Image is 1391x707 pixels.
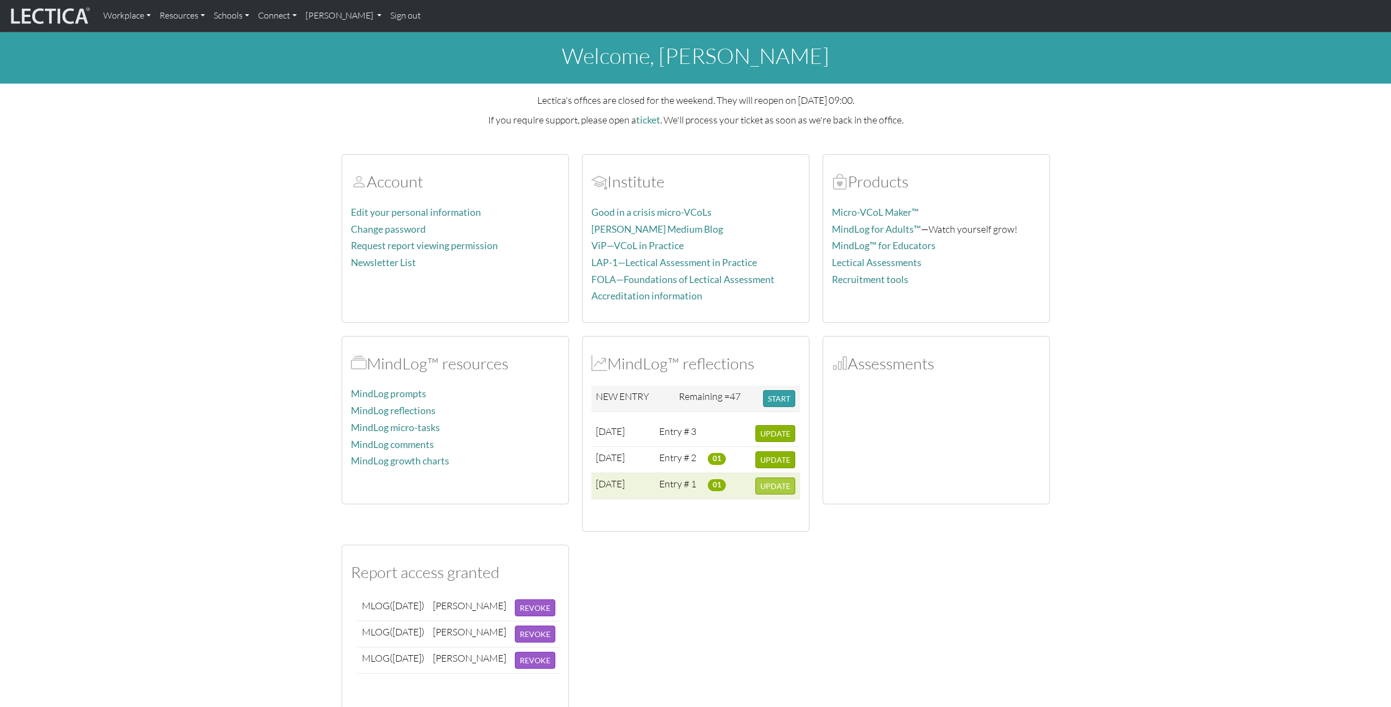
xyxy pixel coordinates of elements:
[357,647,429,673] td: MLOG
[591,223,723,235] a: [PERSON_NAME] Medium Blog
[351,240,498,251] a: Request report viewing permission
[760,429,790,438] span: UPDATE
[342,92,1050,108] p: Lectica's offices are closed for the weekend. They will reopen on [DATE] 09:00.
[591,257,757,268] a: LAP-1—Lectical Assessment in Practice
[591,274,774,285] a: FOLA—Foundations of Lectical Assessment
[832,223,921,235] a: MindLog for Adults™
[357,621,429,647] td: MLOG
[390,599,424,611] span: ([DATE])
[99,4,155,27] a: Workplace
[755,425,795,442] button: UPDATE
[591,386,675,412] td: NEW ENTRY
[351,353,367,373] span: MindLog™ resources
[209,4,254,27] a: Schools
[832,353,848,373] span: Assessments
[351,405,436,416] a: MindLog reflections
[351,172,367,191] span: Account
[351,422,440,433] a: MindLog micro-tasks
[390,626,424,638] span: ([DATE])
[655,421,703,447] td: Entry # 3
[8,5,90,26] img: lecticalive
[760,455,790,464] span: UPDATE
[763,390,795,407] button: START
[655,447,703,473] td: Entry # 2
[730,390,741,402] span: 47
[832,354,1041,373] h2: Assessments
[351,354,560,373] h2: MindLog™ resources
[755,478,795,494] button: UPDATE
[155,4,209,27] a: Resources
[351,563,560,582] h2: Report access granted
[351,388,426,399] a: MindLog prompts
[755,451,795,468] button: UPDATE
[596,451,625,463] span: [DATE]
[832,207,919,218] a: Micro-VCoL Maker™
[760,481,790,491] span: UPDATE
[433,652,506,664] div: [PERSON_NAME]
[591,240,684,251] a: ViP—VCoL in Practice
[674,386,759,412] td: Remaining =
[832,274,908,285] a: Recruitment tools
[433,599,506,612] div: [PERSON_NAME]
[390,652,424,664] span: ([DATE])
[351,223,426,235] a: Change password
[515,626,555,643] button: REVOKE
[351,257,416,268] a: Newsletter List
[655,473,703,499] td: Entry # 1
[515,652,555,669] button: REVOKE
[832,240,936,251] a: MindLog™ for Educators
[386,4,425,27] a: Sign out
[832,172,1041,191] h2: Products
[591,290,702,302] a: Accreditation information
[351,172,560,191] h2: Account
[708,479,726,491] span: 01
[357,595,429,621] td: MLOG
[636,114,660,126] a: ticket
[708,453,726,465] span: 01
[591,353,607,373] span: MindLog
[254,4,301,27] a: Connect
[342,112,1050,128] p: If you require support, please open a . We'll process your ticket as soon as we're back in the of...
[832,221,1041,237] p: —Watch yourself grow!
[832,257,922,268] a: Lectical Assessments
[832,172,848,191] span: Products
[596,425,625,437] span: [DATE]
[301,4,386,27] a: [PERSON_NAME]
[515,599,555,616] button: REVOKE
[351,207,481,218] a: Edit your personal information
[351,439,434,450] a: MindLog comments
[591,172,800,191] h2: Institute
[596,478,625,490] span: [DATE]
[591,172,607,191] span: Account
[351,455,449,467] a: MindLog growth charts
[433,626,506,638] div: [PERSON_NAME]
[591,354,800,373] h2: MindLog™ reflections
[591,207,712,218] a: Good in a crisis micro-VCoLs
